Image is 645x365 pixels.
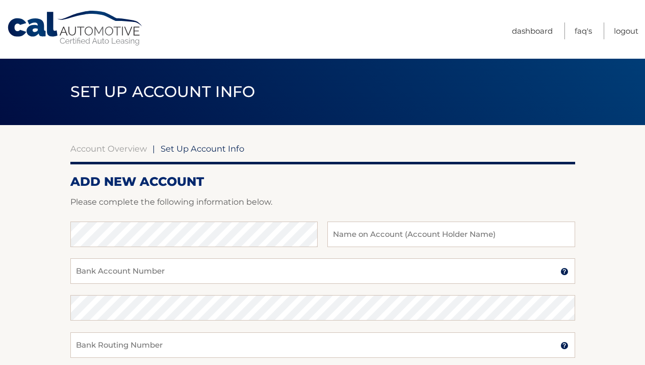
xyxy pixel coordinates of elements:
a: FAQ's [575,22,592,39]
a: Logout [614,22,638,39]
a: Dashboard [512,22,553,39]
input: Name on Account (Account Holder Name) [327,222,575,247]
p: Please complete the following information below. [70,195,575,209]
h2: ADD NEW ACCOUNT [70,174,575,189]
input: Bank Routing Number [70,332,575,358]
a: Account Overview [70,143,147,154]
span: Set Up Account Info [161,143,244,154]
a: Cal Automotive [7,10,144,46]
input: Bank Account Number [70,258,575,284]
span: Set Up Account Info [70,82,255,101]
img: tooltip.svg [560,267,569,276]
img: tooltip.svg [560,342,569,350]
span: | [152,143,155,154]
